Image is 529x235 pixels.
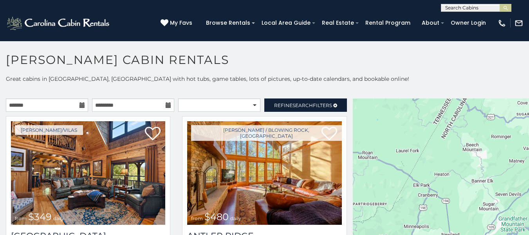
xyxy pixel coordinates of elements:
[187,121,341,225] img: 1714397585_thumbnail.jpeg
[170,19,192,27] span: My Favs
[191,215,203,221] span: from
[187,121,341,225] a: from $480 daily
[15,215,27,221] span: from
[11,121,165,225] img: 1759438208_thumbnail.jpeg
[161,19,194,27] a: My Favs
[264,98,347,112] a: RefineSearchFilters
[53,215,64,221] span: daily
[274,102,332,108] span: Refine Filters
[230,215,241,221] span: daily
[11,121,165,225] a: from $349 daily
[258,17,314,29] a: Local Area Guide
[28,211,52,222] span: $349
[318,17,358,29] a: Real Estate
[447,17,490,29] a: Owner Login
[204,211,229,222] span: $480
[515,19,523,27] img: mail-regular-white.png
[15,125,83,135] a: [PERSON_NAME]/Vilas
[145,126,161,142] a: Add to favorites
[6,15,112,31] img: White-1-2.png
[191,125,341,141] a: [PERSON_NAME] / Blowing Rock, [GEOGRAPHIC_DATA]
[498,19,506,27] img: phone-regular-white.png
[361,17,414,29] a: Rental Program
[292,102,313,108] span: Search
[418,17,443,29] a: About
[202,17,254,29] a: Browse Rentals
